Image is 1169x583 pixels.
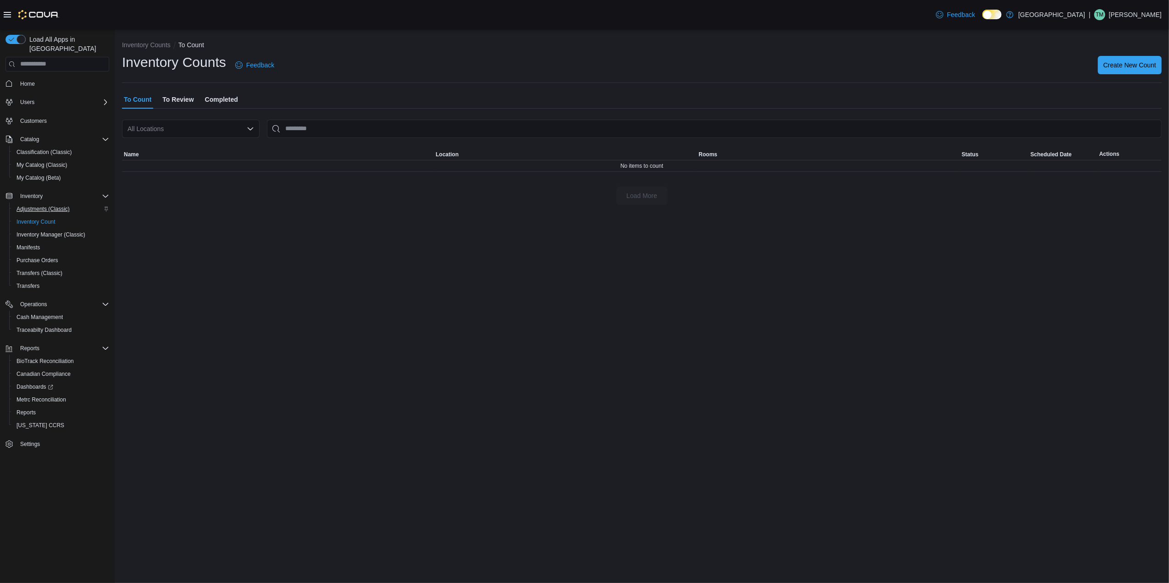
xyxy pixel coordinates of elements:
[17,174,61,181] span: My Catalog (Beta)
[17,299,109,310] span: Operations
[9,355,113,368] button: BioTrack Reconciliation
[17,97,38,108] button: Users
[982,10,1002,19] input: Dark Mode
[246,60,274,70] span: Feedback
[232,56,278,74] a: Feedback
[2,437,113,451] button: Settings
[13,147,109,158] span: Classification (Classic)
[20,80,35,88] span: Home
[13,280,43,291] a: Transfers
[13,172,65,183] a: My Catalog (Beta)
[13,381,109,392] span: Dashboards
[13,407,109,418] span: Reports
[621,162,663,170] span: No items to count
[1109,9,1162,20] p: [PERSON_NAME]
[13,324,75,335] a: Traceabilty Dashboard
[13,216,109,227] span: Inventory Count
[20,345,39,352] span: Reports
[17,343,43,354] button: Reports
[13,242,109,253] span: Manifests
[616,187,668,205] button: Load More
[122,41,171,49] button: Inventory Counts
[13,312,66,323] a: Cash Management
[17,343,109,354] span: Reports
[124,151,139,158] span: Name
[9,228,113,241] button: Inventory Manager (Classic)
[13,324,109,335] span: Traceabilty Dashboard
[1030,151,1072,158] span: Scheduled Date
[2,298,113,311] button: Operations
[17,134,43,145] button: Catalog
[13,203,73,214] a: Adjustments (Classic)
[9,203,113,215] button: Adjustments (Classic)
[2,133,113,146] button: Catalog
[699,151,718,158] span: Rooms
[17,78,39,89] a: Home
[13,394,70,405] a: Metrc Reconciliation
[17,396,66,403] span: Metrc Reconciliation
[9,311,113,324] button: Cash Management
[1094,9,1105,20] div: Tre Mace
[124,90,151,109] span: To Count
[1029,149,1097,160] button: Scheduled Date
[13,280,109,291] span: Transfers
[697,149,960,160] button: Rooms
[162,90,194,109] span: To Review
[436,151,459,158] span: Location
[9,254,113,267] button: Purchase Orders
[17,282,39,290] span: Transfers
[13,159,71,170] a: My Catalog (Classic)
[13,394,109,405] span: Metrc Reconciliation
[13,255,109,266] span: Purchase Orders
[17,299,51,310] button: Operations
[17,370,71,378] span: Canadian Compliance
[17,383,53,390] span: Dashboards
[13,268,66,279] a: Transfers (Classic)
[9,419,113,432] button: [US_STATE] CCRS
[17,115,109,126] span: Customers
[13,203,109,214] span: Adjustments (Classic)
[17,78,109,89] span: Home
[962,151,979,158] span: Status
[178,41,204,49] button: To Count
[17,115,50,126] a: Customers
[13,216,59,227] a: Inventory Count
[9,324,113,336] button: Traceabilty Dashboard
[267,120,1162,138] input: This is a search bar. After typing your query, hit enter to filter the results lower in the page.
[13,407,39,418] a: Reports
[13,172,109,183] span: My Catalog (Beta)
[17,326,72,334] span: Traceabilty Dashboard
[9,380,113,393] a: Dashboards
[20,117,47,125] span: Customers
[20,440,40,448] span: Settings
[13,159,109,170] span: My Catalog (Classic)
[2,114,113,127] button: Customers
[13,255,62,266] a: Purchase Orders
[13,420,109,431] span: Washington CCRS
[20,301,47,308] span: Operations
[13,312,109,323] span: Cash Management
[1018,9,1085,20] p: [GEOGRAPHIC_DATA]
[6,73,109,475] nav: Complex example
[17,439,44,450] a: Settings
[9,146,113,159] button: Classification (Classic)
[17,205,70,213] span: Adjustments (Classic)
[9,159,113,171] button: My Catalog (Classic)
[13,147,76,158] a: Classification (Classic)
[20,136,39,143] span: Catalog
[9,171,113,184] button: My Catalog (Beta)
[9,241,113,254] button: Manifests
[17,97,109,108] span: Users
[17,191,109,202] span: Inventory
[17,161,67,169] span: My Catalog (Classic)
[17,409,36,416] span: Reports
[17,257,58,264] span: Purchase Orders
[17,218,55,225] span: Inventory Count
[17,191,46,202] button: Inventory
[20,192,43,200] span: Inventory
[1099,150,1119,158] span: Actions
[247,125,254,132] button: Open list of options
[9,267,113,280] button: Transfers (Classic)
[13,368,109,379] span: Canadian Compliance
[960,149,1029,160] button: Status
